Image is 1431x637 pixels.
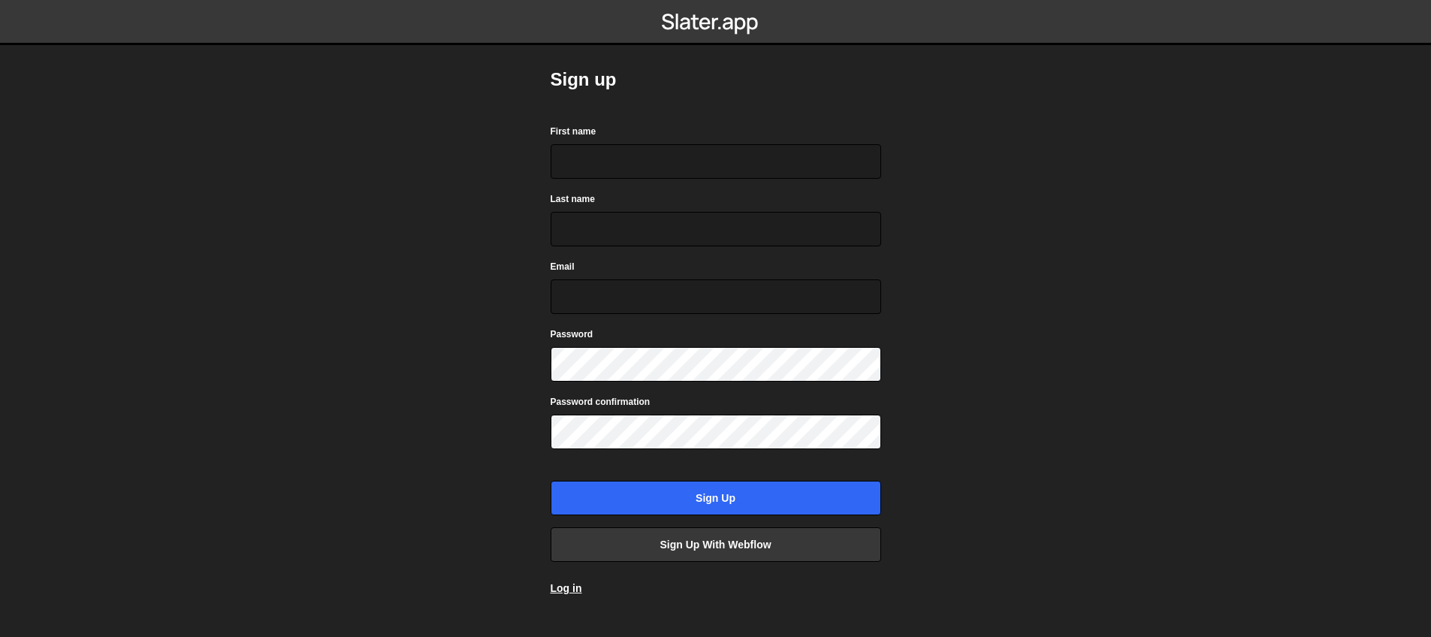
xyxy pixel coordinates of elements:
label: Last name [551,192,595,207]
label: Email [551,259,575,274]
a: Log in [551,582,582,594]
label: First name [551,124,596,139]
label: Password confirmation [551,394,651,409]
a: Sign up with Webflow [551,527,881,562]
label: Password [551,327,593,342]
h2: Sign up [551,68,881,92]
input: Sign up [551,481,881,515]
